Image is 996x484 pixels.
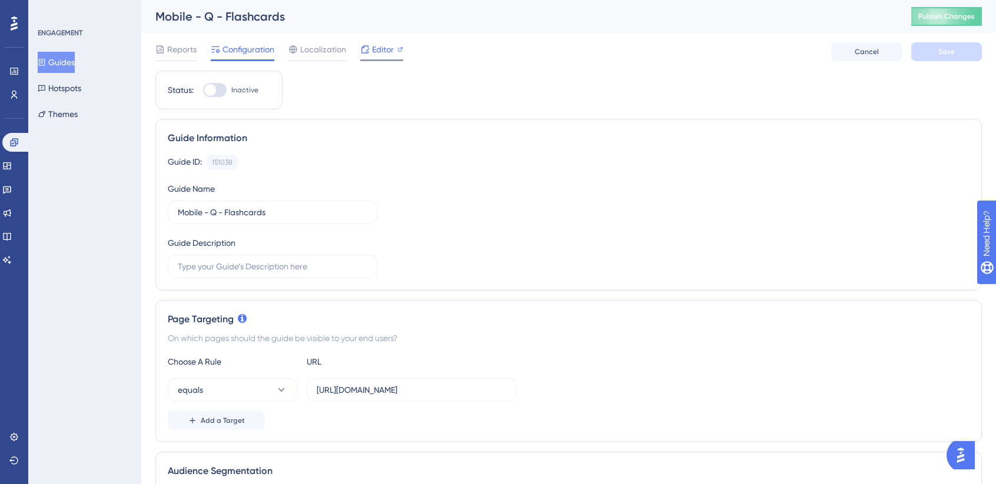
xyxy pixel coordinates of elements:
button: Guides [38,52,75,73]
span: Cancel [855,47,879,56]
input: Type your Guide’s Name here [178,206,367,219]
span: Add a Target [201,416,245,425]
button: Cancel [831,42,902,61]
div: Mobile - Q - Flashcards [155,8,882,25]
div: Guide ID: [168,155,202,170]
div: ENGAGEMENT [38,28,82,38]
span: Localization [300,42,346,56]
button: Publish Changes [911,7,982,26]
div: Page Targeting [168,312,970,326]
span: Reports [167,42,197,56]
div: Guide Information [168,131,970,145]
button: Hotspots [38,78,81,99]
button: Themes [38,104,78,125]
div: Choose A Rule [168,355,297,369]
span: Publish Changes [918,12,975,21]
input: yourwebsite.com/path [317,383,506,396]
span: Save [938,47,955,56]
iframe: UserGuiding AI Assistant Launcher [947,438,982,473]
span: Need Help? [28,3,74,17]
div: On which pages should the guide be visible to your end users? [168,331,970,345]
span: Editor [372,42,394,56]
input: Type your Guide’s Description here [178,260,367,273]
button: Save [911,42,982,61]
div: Audience Segmentation [168,464,970,478]
button: equals [168,378,297,402]
span: Configuration [223,42,274,56]
button: Add a Target [168,411,265,430]
div: 151038 [212,158,233,167]
span: Inactive [231,85,258,95]
div: Status: [168,83,194,97]
span: equals [178,383,203,397]
div: URL [307,355,436,369]
div: Guide Name [168,182,215,196]
div: Guide Description [168,236,235,250]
